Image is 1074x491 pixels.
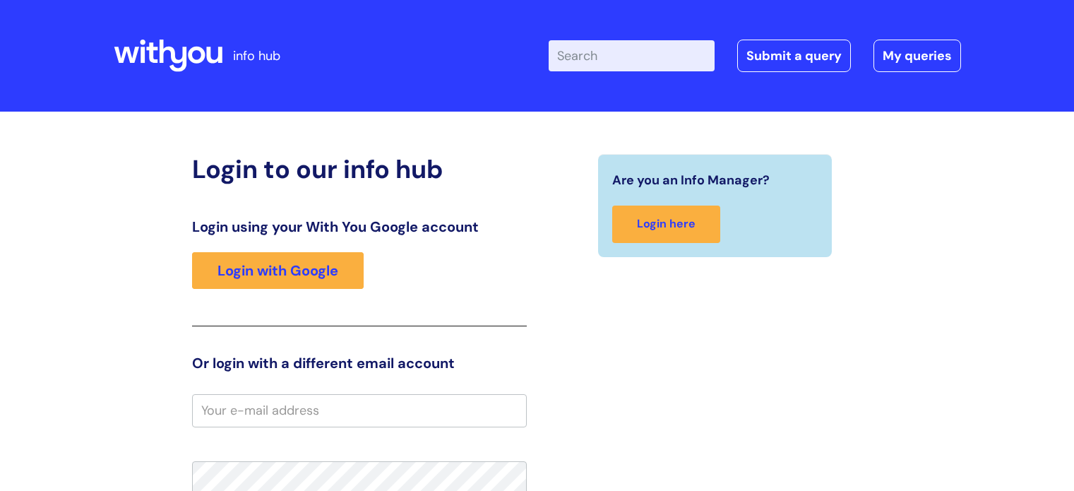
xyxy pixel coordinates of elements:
[192,252,364,289] a: Login with Google
[737,40,851,72] a: Submit a query
[549,40,715,71] input: Search
[612,169,770,191] span: Are you an Info Manager?
[612,206,720,243] a: Login here
[233,45,280,67] p: info hub
[192,218,527,235] h3: Login using your With You Google account
[192,394,527,427] input: Your e-mail address
[192,355,527,372] h3: Or login with a different email account
[192,154,527,184] h2: Login to our info hub
[873,40,961,72] a: My queries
